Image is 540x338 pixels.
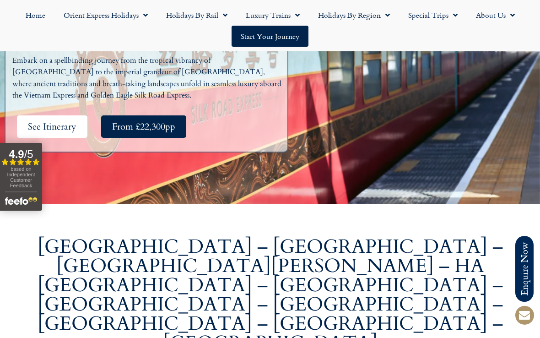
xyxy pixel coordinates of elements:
[467,5,524,26] a: About Us
[309,5,399,26] a: Holidays by Region
[28,121,76,132] span: See Itinerary
[157,5,237,26] a: Holidays by Rail
[5,5,535,47] nav: Menu
[16,5,54,26] a: Home
[17,115,87,138] a: See Itinerary
[112,121,175,132] span: From £22,300pp
[232,26,308,47] a: Start your Journey
[237,5,309,26] a: Luxury Trains
[101,115,186,138] a: From £22,300pp
[54,5,157,26] a: Orient Express Holidays
[12,55,285,102] p: Embark on a spellbinding journey from the tropical vibrancy of [GEOGRAPHIC_DATA] to the imperial ...
[399,5,467,26] a: Special Trips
